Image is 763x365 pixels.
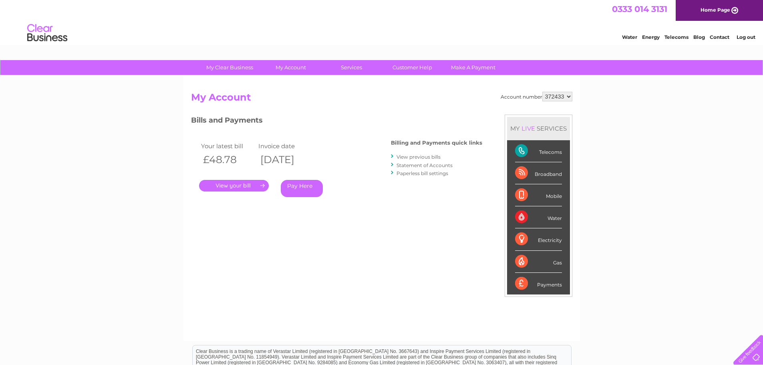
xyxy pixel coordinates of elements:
[256,151,314,168] th: [DATE]
[515,206,562,228] div: Water
[501,92,572,101] div: Account number
[612,4,667,14] a: 0333 014 3131
[507,117,570,140] div: MY SERVICES
[710,34,729,40] a: Contact
[515,273,562,294] div: Payments
[737,34,755,40] a: Log out
[191,115,482,129] h3: Bills and Payments
[642,34,660,40] a: Energy
[391,140,482,146] h4: Billing and Payments quick links
[199,141,257,151] td: Your latest bill
[281,180,323,197] a: Pay Here
[256,141,314,151] td: Invoice date
[199,180,269,192] a: .
[515,228,562,250] div: Electricity
[199,151,257,168] th: £48.78
[664,34,689,40] a: Telecoms
[397,170,448,176] a: Paperless bill settings
[193,4,571,39] div: Clear Business is a trading name of Verastar Limited (registered in [GEOGRAPHIC_DATA] No. 3667643...
[515,251,562,273] div: Gas
[397,162,453,168] a: Statement of Accounts
[318,60,385,75] a: Services
[693,34,705,40] a: Blog
[27,21,68,45] img: logo.png
[197,60,263,75] a: My Clear Business
[520,125,537,132] div: LIVE
[379,60,445,75] a: Customer Help
[515,162,562,184] div: Broadband
[440,60,506,75] a: Make A Payment
[397,154,441,160] a: View previous bills
[622,34,637,40] a: Water
[515,140,562,162] div: Telecoms
[515,184,562,206] div: Mobile
[191,92,572,107] h2: My Account
[258,60,324,75] a: My Account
